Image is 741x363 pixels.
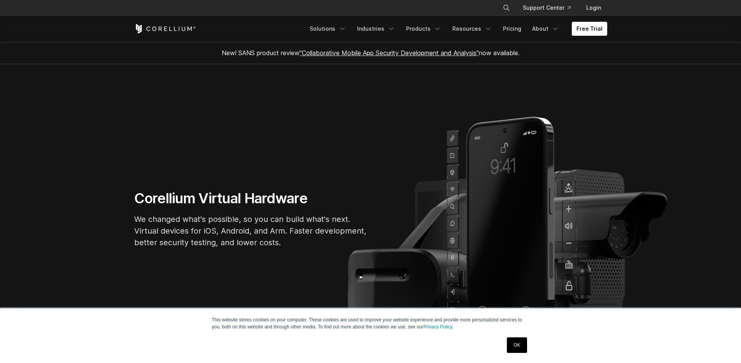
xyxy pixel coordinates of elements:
[499,1,513,15] button: Search
[352,22,400,36] a: Industries
[507,337,527,353] a: OK
[493,1,607,15] div: Navigation Menu
[134,213,368,248] p: We changed what's possible, so you can build what's next. Virtual devices for iOS, Android, and A...
[222,49,520,57] span: New! SANS product review now available.
[448,22,497,36] a: Resources
[424,324,454,330] a: Privacy Policy.
[572,22,607,36] a: Free Trial
[300,49,479,57] a: "Collaborative Mobile App Security Development and Analysis"
[527,22,564,36] a: About
[134,24,196,33] a: Corellium Home
[517,1,577,15] a: Support Center
[134,190,368,207] h1: Corellium Virtual Hardware
[498,22,526,36] a: Pricing
[305,22,351,36] a: Solutions
[305,22,607,36] div: Navigation Menu
[212,316,529,330] p: This website stores cookies on your computer. These cookies are used to improve your website expe...
[580,1,607,15] a: Login
[401,22,446,36] a: Products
